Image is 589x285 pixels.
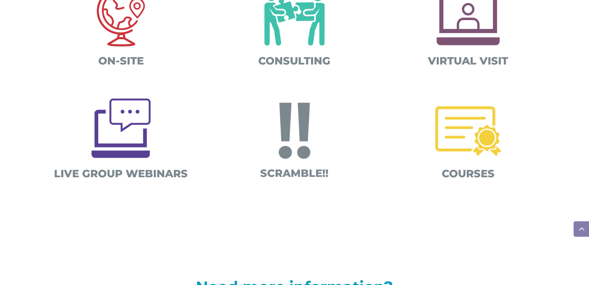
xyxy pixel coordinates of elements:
span: ON-SITE [98,54,144,67]
span: CONSULTING [258,54,330,67]
span: COURSES [442,167,495,180]
span: VIRTUAL VISIT [428,54,508,67]
span: SCRAMBLE!! [260,167,328,180]
img: Certifications [428,91,508,171]
iframe: Chat Widget [463,202,589,285]
span: LIVE GROUP WEBINARS [54,167,188,180]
